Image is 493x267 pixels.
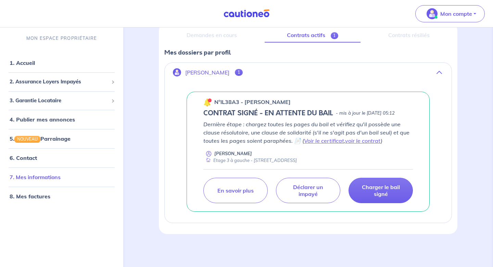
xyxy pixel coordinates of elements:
[3,151,121,165] div: 6. Contact
[221,9,272,18] img: Cautioneo
[265,28,361,43] a: Contrats actifs1
[3,75,121,89] div: 2. Assurance Loyers Impayés
[3,132,121,146] div: 5.NOUVEAUParrainage
[304,137,344,144] a: Voir le certificat
[185,69,229,76] p: [PERSON_NAME]
[203,157,297,164] div: Etage 3 à gauche - [STREET_ADDRESS]
[173,68,181,77] img: illu_account.svg
[203,120,413,145] p: Dernière étape : chargez toutes les pages du bail et vérifiez qu'il possède une clause résolutoir...
[3,56,121,70] div: 1. Accueil
[203,109,413,117] div: state: CONTRACT-SIGNED, Context: NEW,MAYBE-CERTIFICATE,ALONE,LESSOR-DOCUMENTS
[331,32,339,39] span: 1
[203,98,212,106] img: 🔔
[276,178,340,203] a: Déclarer un impayé
[164,48,452,57] p: Mes dossiers par profil
[345,137,381,144] a: voir le contrat
[336,110,395,117] p: - mis à jour le [DATE] 05:12
[26,35,97,42] p: MON ESPACE PROPRIÉTAIRE
[217,187,254,194] p: En savoir plus
[3,170,121,184] div: 7. Mes informations
[3,189,121,203] div: 8. Mes factures
[165,64,452,81] button: [PERSON_NAME]1
[214,150,252,157] p: [PERSON_NAME]
[203,178,268,203] a: En savoir plus
[427,8,438,19] img: illu_account_valid_menu.svg
[357,184,404,197] p: Charger le bail signé
[285,184,332,197] p: Déclarer un impayé
[10,135,71,142] a: 5.NOUVEAUParrainage
[10,174,61,181] a: 7. Mes informations
[415,5,485,22] button: illu_account_valid_menu.svgMon compte
[203,109,333,117] h5: CONTRAT SIGNÉ - EN ATTENTE DU BAIL
[10,78,109,86] span: 2. Assurance Loyers Impayés
[10,193,50,200] a: 8. Mes factures
[10,116,75,123] a: 4. Publier mes annonces
[214,98,291,106] p: n°lL38A3 - [PERSON_NAME]
[349,178,413,203] a: Charger le bail signé
[10,154,37,161] a: 6. Contact
[10,96,109,104] span: 3. Garantie Locataire
[440,10,472,18] p: Mon compte
[10,59,35,66] a: 1. Accueil
[3,94,121,107] div: 3. Garantie Locataire
[3,113,121,126] div: 4. Publier mes annonces
[235,69,243,76] span: 1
